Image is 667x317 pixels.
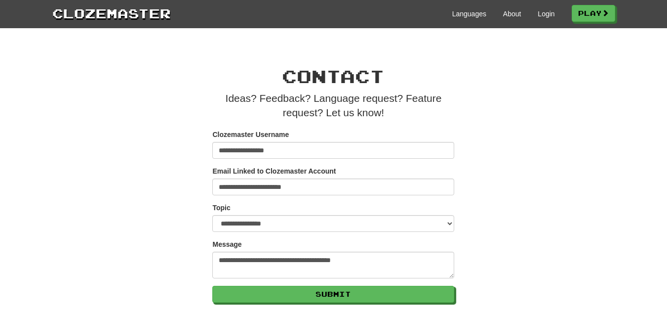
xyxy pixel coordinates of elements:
a: About [503,9,521,19]
label: Message [212,239,241,249]
p: Ideas? Feedback? Language request? Feature request? Let us know! [212,91,454,120]
h1: Contact [212,66,454,86]
label: Topic [212,203,230,213]
button: Submit [212,286,454,303]
a: Play [572,5,615,22]
label: Clozemaster Username [212,130,289,139]
a: Clozemaster [52,4,171,22]
label: Email Linked to Clozemaster Account [212,166,336,176]
a: Languages [452,9,486,19]
a: Login [538,9,554,19]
